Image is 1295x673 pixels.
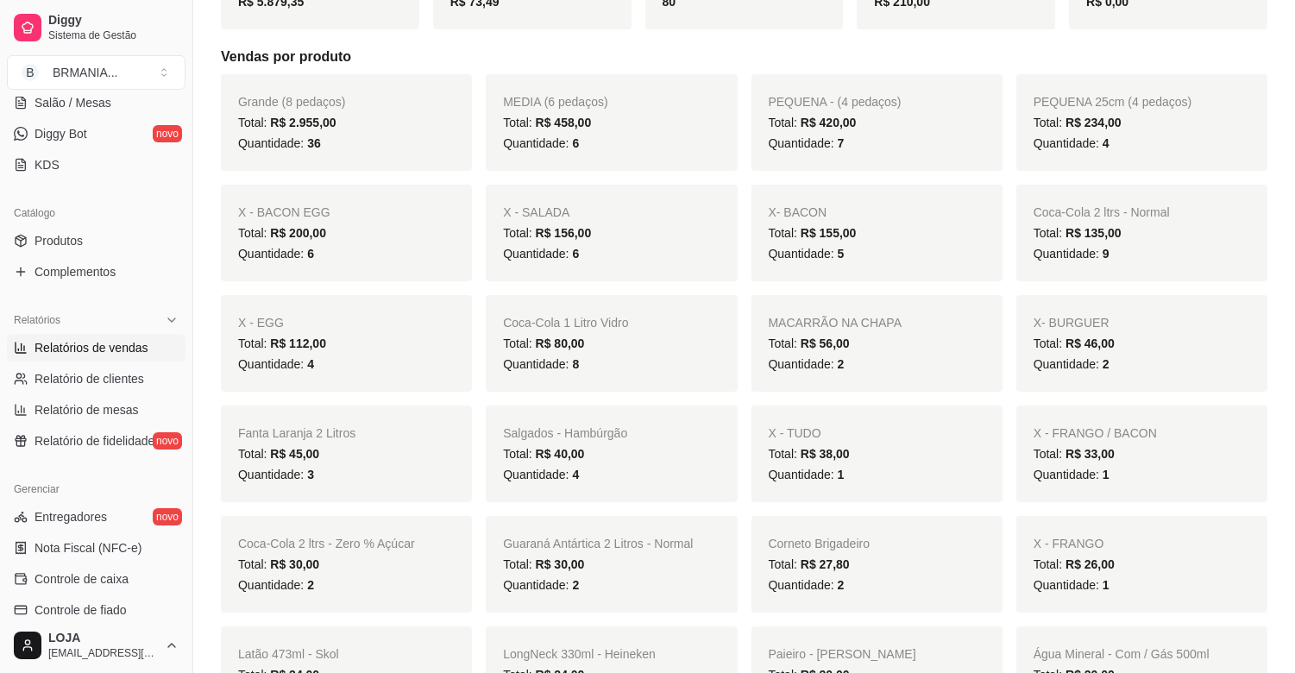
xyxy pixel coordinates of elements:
[35,570,129,588] span: Controle de caixa
[307,247,314,261] span: 6
[838,578,845,592] span: 2
[238,336,326,350] span: Total:
[238,578,314,592] span: Quantidade:
[35,401,139,418] span: Relatório de mesas
[1034,357,1110,371] span: Quantidade:
[238,537,415,550] span: Coca-Cola 2 ltrs - Zero % Açúcar
[838,136,845,150] span: 7
[503,426,627,440] span: Salgados - Hambúrgão
[35,232,83,249] span: Produtos
[307,468,314,481] span: 3
[503,95,607,109] span: MEDIA (6 pedaços)
[769,647,916,661] span: Paieiro - [PERSON_NAME]
[7,365,185,393] a: Relatório de clientes
[838,247,845,261] span: 5
[503,557,584,571] span: Total:
[1066,336,1115,350] span: R$ 46,00
[769,468,845,481] span: Quantidade:
[238,557,319,571] span: Total:
[238,357,314,371] span: Quantidade:
[7,596,185,624] a: Controle de fiado
[769,357,845,371] span: Quantidade:
[503,205,569,219] span: X - SALADA
[48,646,158,660] span: [EMAIL_ADDRESS][DOMAIN_NAME]
[572,578,579,592] span: 2
[35,94,111,111] span: Salão / Mesas
[801,557,850,571] span: R$ 27,80
[1103,578,1110,592] span: 1
[503,468,579,481] span: Quantidade:
[536,116,592,129] span: R$ 458,00
[503,537,693,550] span: Guaraná Antártica 2 Litros - Normal
[1034,95,1192,109] span: PEQUENA 25cm (4 pedaços)
[307,136,321,150] span: 36
[536,447,585,461] span: R$ 40,00
[307,578,314,592] span: 2
[572,357,579,371] span: 8
[769,95,902,109] span: PEQUENA - (4 pedaços)
[1103,247,1110,261] span: 9
[1034,447,1115,461] span: Total:
[801,226,857,240] span: R$ 155,00
[238,226,326,240] span: Total:
[270,116,336,129] span: R$ 2.955,00
[7,503,185,531] a: Entregadoresnovo
[1034,426,1157,440] span: X - FRANGO / BACON
[572,468,579,481] span: 4
[48,28,179,42] span: Sistema de Gestão
[270,557,319,571] span: R$ 30,00
[1034,205,1170,219] span: Coca-Cola 2 ltrs - Normal
[503,357,579,371] span: Quantidade:
[1066,557,1115,571] span: R$ 26,00
[1103,357,1110,371] span: 2
[35,601,127,619] span: Controle de fiado
[238,647,339,661] span: Latão 473ml - Skol
[1034,468,1110,481] span: Quantidade:
[7,89,185,116] a: Salão / Mesas
[48,13,179,28] span: Diggy
[307,357,314,371] span: 4
[769,205,827,219] span: X- BACON
[769,136,845,150] span: Quantidade:
[238,136,321,150] span: Quantidade:
[7,565,185,593] a: Controle de caixa
[7,7,185,48] a: DiggySistema de Gestão
[1066,226,1122,240] span: R$ 135,00
[536,336,585,350] span: R$ 80,00
[838,468,845,481] span: 1
[1034,136,1110,150] span: Quantidade:
[35,339,148,356] span: Relatórios de vendas
[769,316,902,330] span: MACARRÃO NA CHAPA
[7,625,185,666] button: LOJA[EMAIL_ADDRESS][DOMAIN_NAME]
[270,336,326,350] span: R$ 112,00
[503,316,628,330] span: Coca-Cola 1 Litro Vidro
[503,226,591,240] span: Total:
[221,47,1267,67] h5: Vendas por produto
[536,226,592,240] span: R$ 156,00
[7,475,185,503] div: Gerenciar
[769,226,857,240] span: Total:
[53,64,117,81] div: BRMANIA ...
[1066,447,1115,461] span: R$ 33,00
[7,199,185,227] div: Catálogo
[503,136,579,150] span: Quantidade:
[35,539,141,557] span: Nota Fiscal (NFC-e)
[769,336,850,350] span: Total:
[7,151,185,179] a: KDS
[35,370,144,387] span: Relatório de clientes
[7,120,185,148] a: Diggy Botnovo
[7,396,185,424] a: Relatório de mesas
[1034,226,1122,240] span: Total:
[238,205,330,219] span: X - BACON EGG
[238,247,314,261] span: Quantidade:
[238,116,336,129] span: Total:
[14,313,60,327] span: Relatórios
[7,534,185,562] a: Nota Fiscal (NFC-e)
[7,55,185,90] button: Select a team
[7,334,185,362] a: Relatórios de vendas
[1034,537,1104,550] span: X - FRANGO
[838,357,845,371] span: 2
[769,578,845,592] span: Quantidade:
[1034,116,1122,129] span: Total:
[1034,647,1210,661] span: Água Mineral - Com / Gás 500ml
